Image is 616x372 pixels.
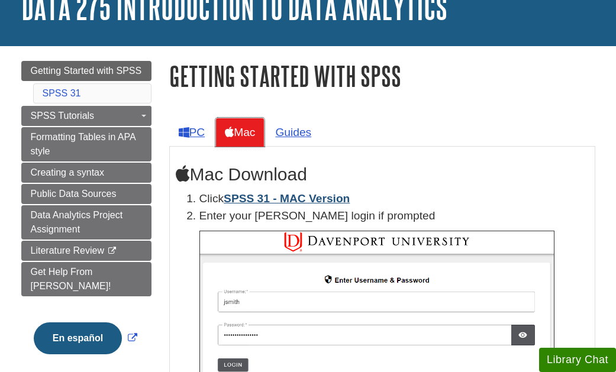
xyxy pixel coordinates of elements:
[21,241,151,261] a: Literature Review
[34,322,122,354] button: En español
[31,267,111,291] span: Get Help From [PERSON_NAME]!
[31,111,95,121] span: SPSS Tutorials
[224,192,350,205] a: SPSS 31 - MAC Version
[31,66,142,76] span: Getting Started with SPSS
[539,348,616,372] button: Library Chat
[21,127,151,161] a: Formatting Tables in APA style
[21,205,151,240] a: Data Analytics Project Assignment
[21,262,151,296] a: Get Help From [PERSON_NAME]!
[266,118,321,147] a: Guides
[176,164,589,185] h2: Mac Download
[199,208,589,225] p: Enter your [PERSON_NAME] login if prompted
[31,210,123,234] span: Data Analytics Project Assignment
[31,167,105,177] span: Creating a syntax
[169,118,215,147] a: PC
[21,106,151,126] a: SPSS Tutorials
[31,132,136,156] span: Formatting Tables in APA style
[21,184,151,204] a: Public Data Sources
[31,333,140,343] a: Link opens in new window
[31,245,105,255] span: Literature Review
[169,61,595,91] h1: Getting Started with SPSS
[215,118,265,147] a: Mac
[21,163,151,183] a: Creating a syntax
[107,247,117,255] i: This link opens in a new window
[31,189,117,199] span: Public Data Sources
[21,61,151,81] a: Getting Started with SPSS
[43,88,81,98] a: SPSS 31
[199,190,589,208] li: Click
